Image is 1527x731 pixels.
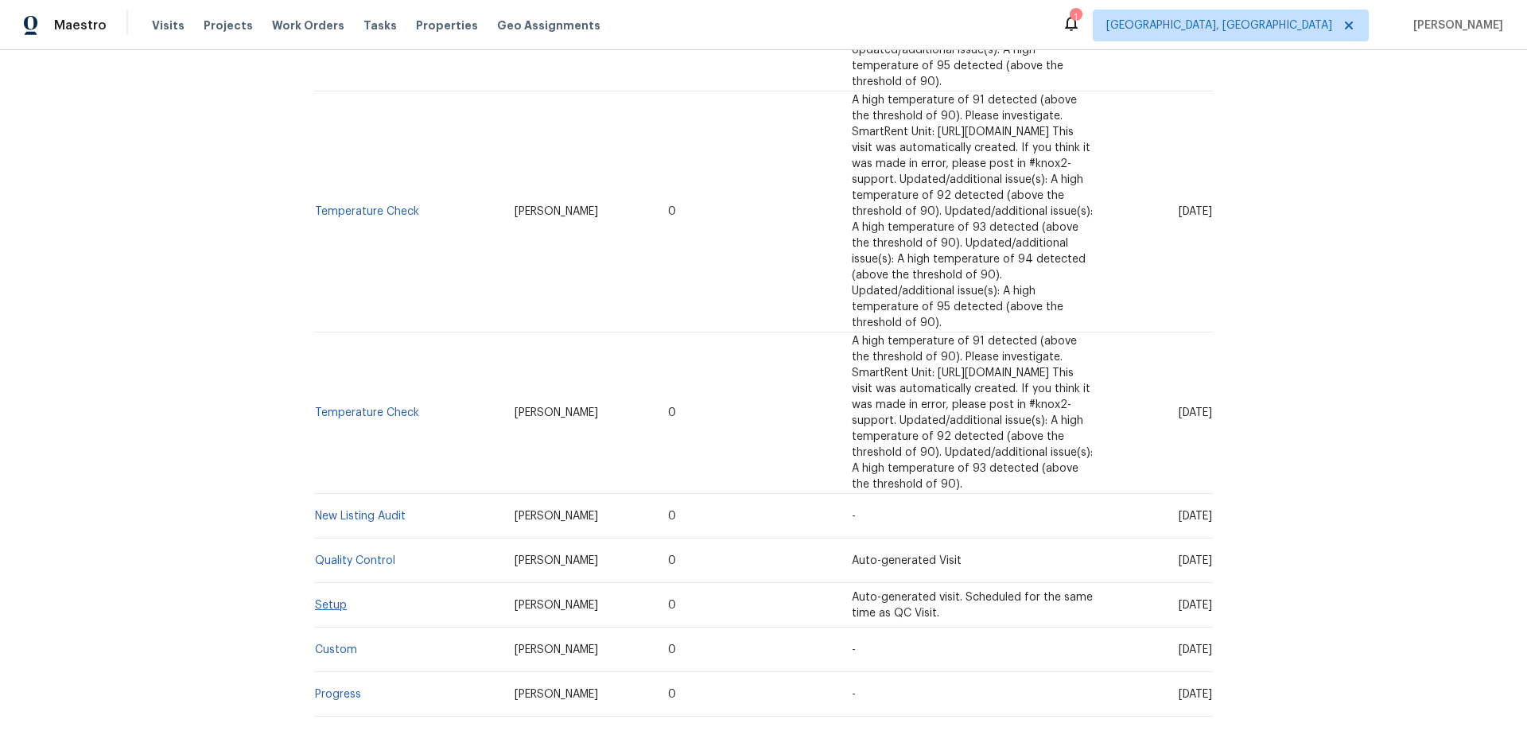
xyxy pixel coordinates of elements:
[515,689,598,700] span: [PERSON_NAME]
[1179,644,1212,655] span: [DATE]
[515,511,598,522] span: [PERSON_NAME]
[54,17,107,33] span: Maestro
[1106,17,1332,33] span: [GEOGRAPHIC_DATA], [GEOGRAPHIC_DATA]
[852,95,1093,329] span: A high temperature of 91 detected (above the threshold of 90). Please investigate. SmartRent Unit...
[852,644,856,655] span: -
[668,600,676,611] span: 0
[668,689,676,700] span: 0
[852,511,856,522] span: -
[497,17,600,33] span: Geo Assignments
[1070,10,1081,25] div: 1
[1179,555,1212,566] span: [DATE]
[1179,511,1212,522] span: [DATE]
[515,644,598,655] span: [PERSON_NAME]
[1179,689,1212,700] span: [DATE]
[315,407,419,418] a: Temperature Check
[668,555,676,566] span: 0
[852,336,1093,490] span: A high temperature of 91 detected (above the threshold of 90). Please investigate. SmartRent Unit...
[515,600,598,611] span: [PERSON_NAME]
[315,689,361,700] a: Progress
[1179,407,1212,418] span: [DATE]
[315,644,357,655] a: Custom
[1179,206,1212,217] span: [DATE]
[1407,17,1503,33] span: [PERSON_NAME]
[315,511,406,522] a: New Listing Audit
[852,689,856,700] span: -
[315,555,395,566] a: Quality Control
[668,511,676,522] span: 0
[315,206,419,217] a: Temperature Check
[1179,600,1212,611] span: [DATE]
[204,17,253,33] span: Projects
[315,600,347,611] a: Setup
[515,206,598,217] span: [PERSON_NAME]
[363,20,397,31] span: Tasks
[515,407,598,418] span: [PERSON_NAME]
[668,644,676,655] span: 0
[852,555,962,566] span: Auto-generated Visit
[515,555,598,566] span: [PERSON_NAME]
[852,592,1093,619] span: Auto-generated visit. Scheduled for the same time as QC Visit.
[272,17,344,33] span: Work Orders
[668,206,676,217] span: 0
[416,17,478,33] span: Properties
[152,17,185,33] span: Visits
[668,407,676,418] span: 0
